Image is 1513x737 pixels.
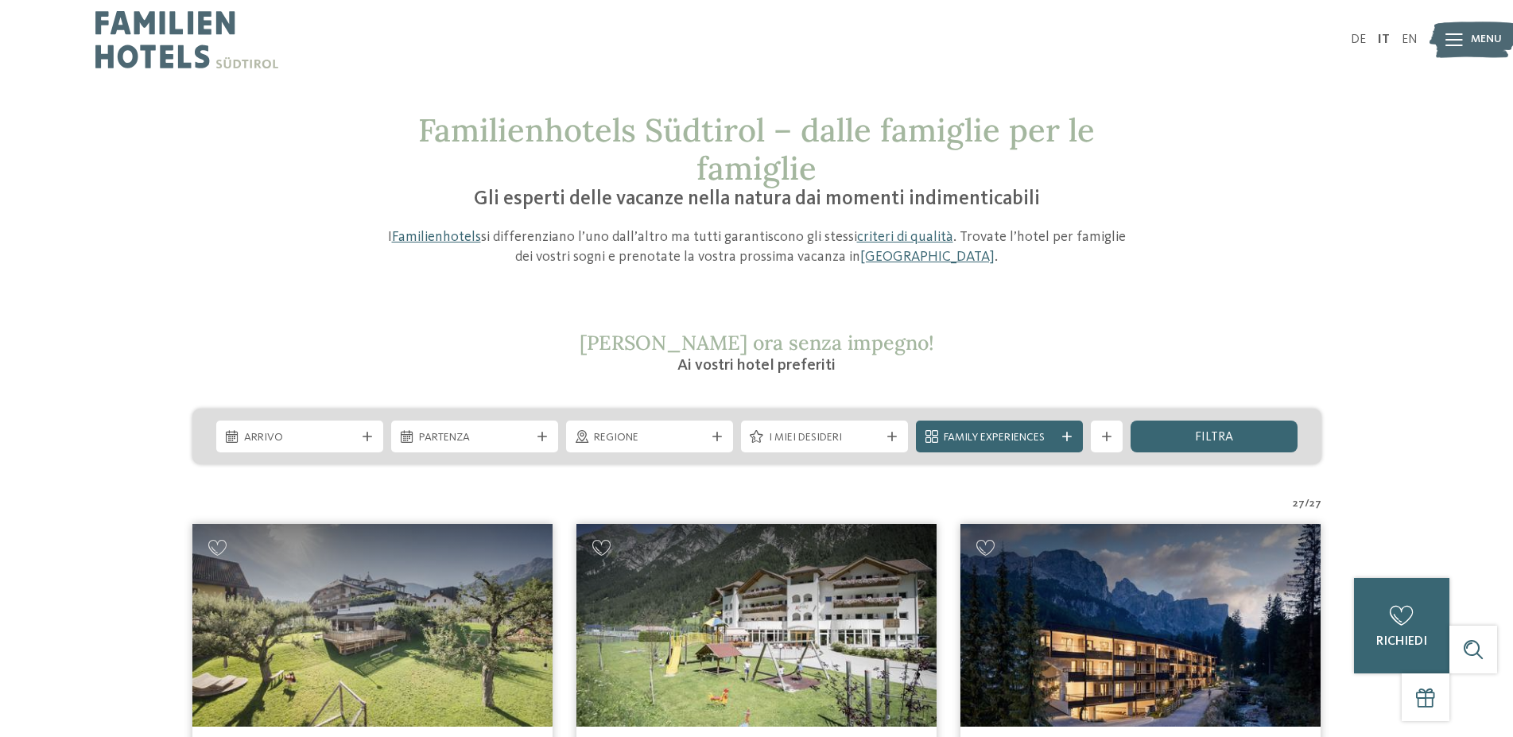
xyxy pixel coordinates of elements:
img: Cercate un hotel per famiglie? Qui troverete solo i migliori! [960,524,1321,727]
span: I miei desideri [769,430,880,446]
span: Menu [1471,32,1502,48]
span: Ai vostri hotel preferiti [677,358,836,374]
a: EN [1402,33,1418,46]
span: Gli esperti delle vacanze nella natura dai momenti indimenticabili [474,189,1040,209]
span: Family Experiences [944,430,1055,446]
span: richiedi [1376,635,1427,648]
a: [GEOGRAPHIC_DATA] [860,250,995,264]
span: Regione [594,430,705,446]
span: / [1305,496,1309,512]
a: DE [1351,33,1366,46]
span: Arrivo [244,430,355,446]
a: criteri di qualità [857,230,953,244]
img: Cercate un hotel per famiglie? Qui troverete solo i migliori! [192,524,553,727]
a: IT [1378,33,1390,46]
img: Kinderparadies Alpin ***ˢ [576,524,937,727]
span: [PERSON_NAME] ora senza impegno! [580,330,934,355]
a: richiedi [1354,578,1449,673]
span: Partenza [419,430,530,446]
span: Familienhotels Südtirol – dalle famiglie per le famiglie [418,110,1095,188]
p: I si differenziano l’uno dall’altro ma tutti garantiscono gli stessi . Trovate l’hotel per famigl... [379,227,1135,267]
a: Familienhotels [392,230,481,244]
span: filtra [1195,431,1233,444]
span: 27 [1293,496,1305,512]
span: 27 [1309,496,1321,512]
